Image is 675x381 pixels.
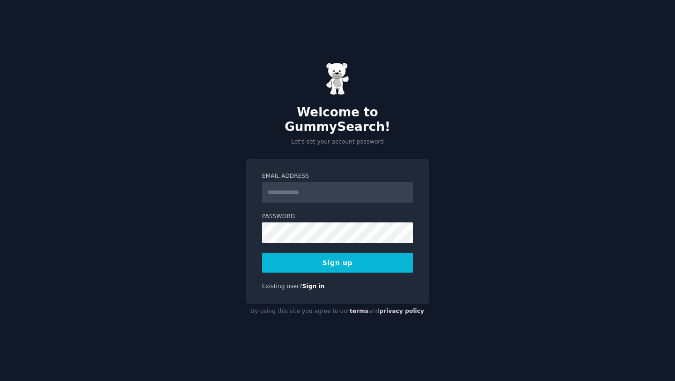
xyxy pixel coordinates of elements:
img: Gummy Bear [326,62,349,95]
h2: Welcome to GummySearch! [246,105,429,135]
label: Email Address [262,172,413,181]
button: Sign up [262,253,413,273]
a: privacy policy [379,308,424,314]
a: Sign in [302,283,325,290]
div: By using this site you agree to our and [246,304,429,319]
span: Existing user? [262,283,302,290]
p: Let's set your account password [246,138,429,146]
a: terms [350,308,368,314]
label: Password [262,213,413,221]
